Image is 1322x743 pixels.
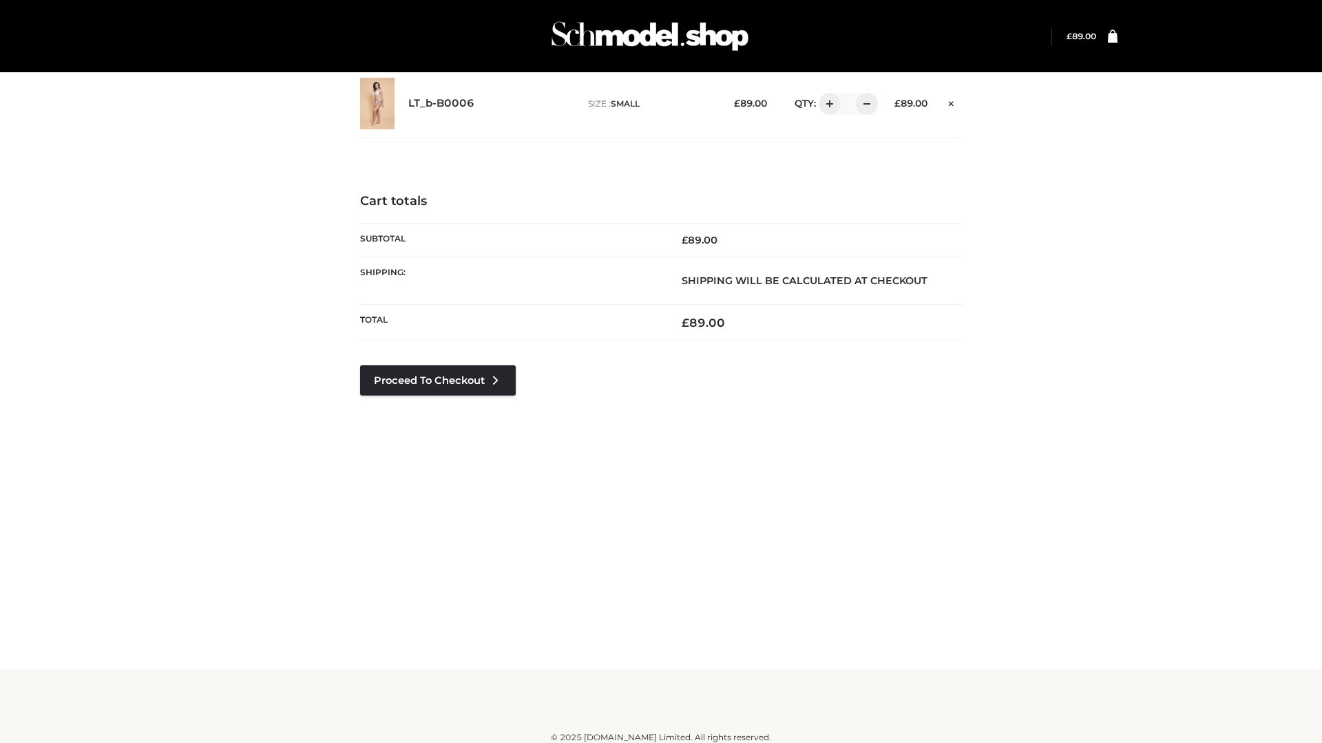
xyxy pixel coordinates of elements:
[682,234,688,246] span: £
[682,234,717,246] bdi: 89.00
[682,316,689,330] span: £
[360,305,661,341] th: Total
[734,98,767,109] bdi: 89.00
[408,97,474,110] a: LT_b-B0006
[781,93,873,115] div: QTY:
[360,365,516,396] a: Proceed to Checkout
[611,98,640,109] span: SMALL
[1067,31,1096,41] bdi: 89.00
[682,316,725,330] bdi: 89.00
[360,194,962,209] h4: Cart totals
[941,93,962,111] a: Remove this item
[547,9,753,63] img: Schmodel Admin 964
[894,98,901,109] span: £
[682,274,927,287] strong: Shipping will be calculated at checkout
[1067,31,1096,41] a: £89.00
[360,257,661,304] th: Shipping:
[360,78,395,129] img: LT_b-B0006 - SMALL
[734,98,740,109] span: £
[1067,31,1072,41] span: £
[360,223,661,257] th: Subtotal
[894,98,927,109] bdi: 89.00
[588,98,713,110] p: size :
